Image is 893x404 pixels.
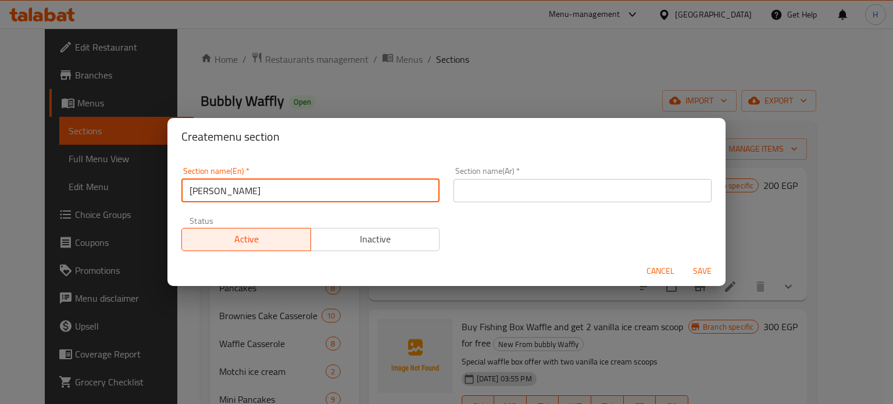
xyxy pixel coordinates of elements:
button: Cancel [642,260,679,282]
button: Inactive [310,228,440,251]
span: Cancel [646,264,674,278]
input: Please enter section name(en) [181,179,440,202]
h2: Create menu section [181,127,712,146]
span: Save [688,264,716,278]
span: Inactive [316,231,435,248]
button: Active [181,228,311,251]
button: Save [684,260,721,282]
input: Please enter section name(ar) [453,179,712,202]
span: Active [187,231,306,248]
